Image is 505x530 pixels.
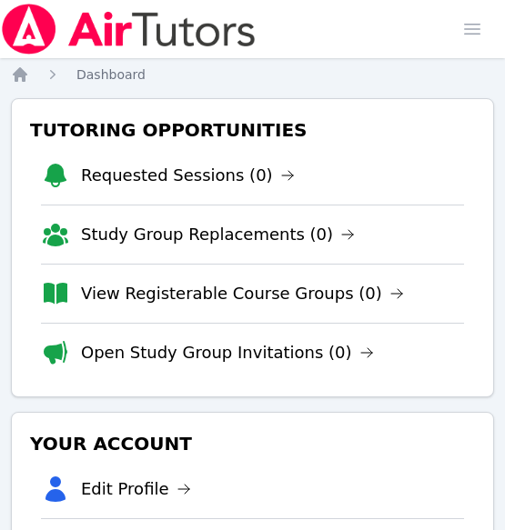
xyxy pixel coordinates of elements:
[81,340,374,365] a: Open Study Group Invitations (0)
[26,114,479,146] h3: Tutoring Opportunities
[81,476,191,502] a: Edit Profile
[81,281,404,306] a: View Registerable Course Groups (0)
[81,163,295,188] a: Requested Sessions (0)
[26,427,479,460] h3: Your Account
[76,67,146,82] span: Dashboard
[76,65,146,84] a: Dashboard
[11,65,494,84] nav: Breadcrumb
[81,222,355,247] a: Study Group Replacements (0)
